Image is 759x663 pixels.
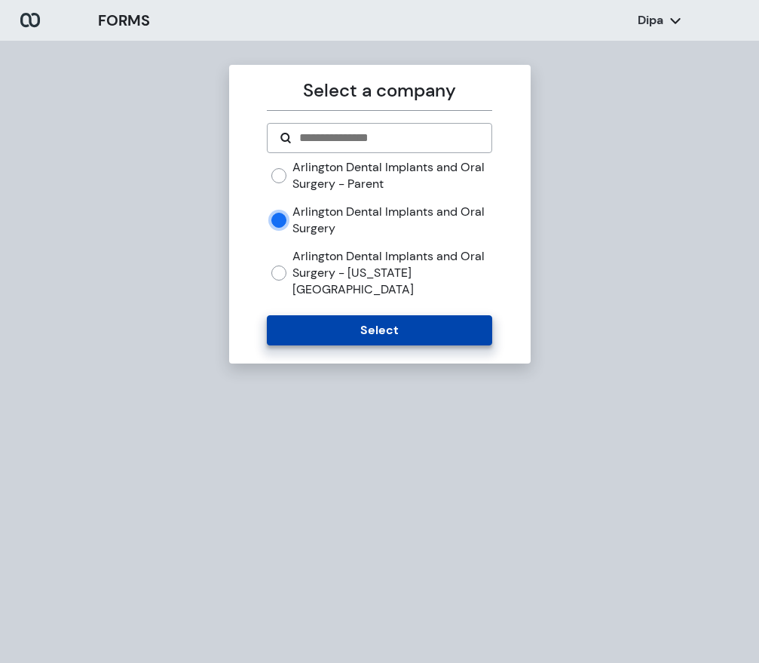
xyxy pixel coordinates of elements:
[292,159,492,192] label: Arlington Dental Implants and Oral Surgery - Parent
[98,9,150,32] h3: FORMS
[267,77,492,104] p: Select a company
[638,12,663,29] p: Dipa
[267,315,492,345] button: Select
[298,129,479,147] input: Search
[292,248,492,297] label: Arlington Dental Implants and Oral Surgery - [US_STATE][GEOGRAPHIC_DATA]
[292,204,492,236] label: Arlington Dental Implants and Oral Surgery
